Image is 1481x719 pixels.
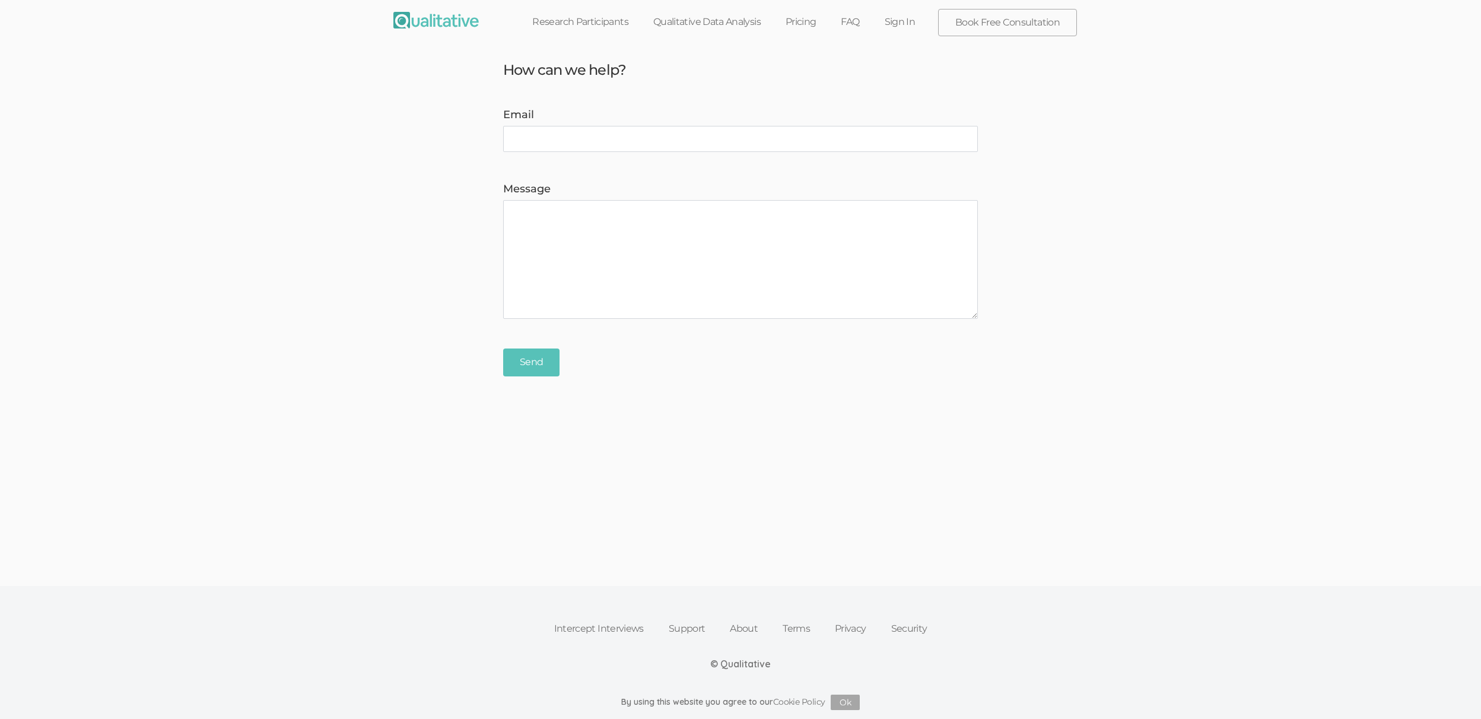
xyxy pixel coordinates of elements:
[872,9,928,35] a: Sign In
[828,9,872,35] a: FAQ
[542,616,656,642] a: Intercept Interviews
[939,9,1076,36] a: Book Free Consultation
[1422,662,1481,719] iframe: Chat Widget
[717,616,770,642] a: About
[879,616,940,642] a: Security
[831,695,860,710] button: Ok
[621,695,860,710] div: By using this website you agree to our
[822,616,879,642] a: Privacy
[503,182,978,197] label: Message
[710,657,771,671] div: © Qualitative
[641,9,773,35] a: Qualitative Data Analysis
[520,9,641,35] a: Research Participants
[773,9,829,35] a: Pricing
[503,349,560,376] input: Send
[773,696,825,707] a: Cookie Policy
[656,616,718,642] a: Support
[494,62,987,78] h3: How can we help?
[770,616,822,642] a: Terms
[393,12,479,28] img: Qualitative
[503,107,978,123] label: Email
